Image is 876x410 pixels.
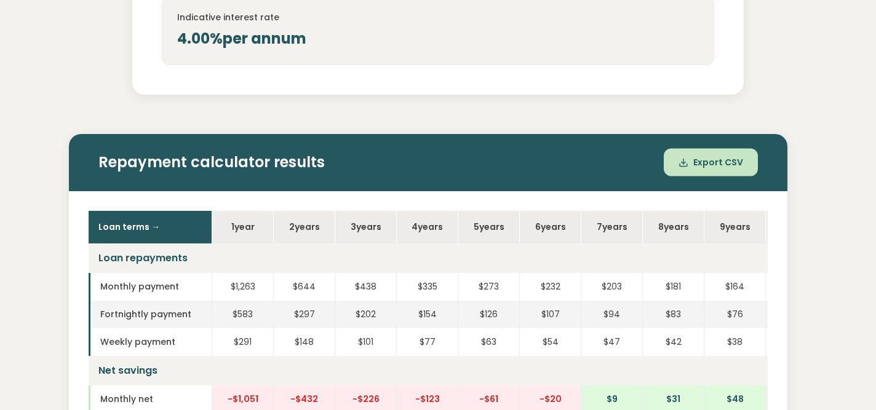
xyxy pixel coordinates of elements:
[704,211,765,243] th: 9 year s
[212,273,273,301] td: $1,263
[519,328,581,356] td: $54
[396,211,458,243] th: 4 year s
[177,12,699,23] h4: Indicative interest rate
[212,211,273,243] th: 1 year
[458,273,519,301] td: $273
[273,211,335,243] th: 2 year s
[581,211,642,243] th: 7 year s
[212,301,273,328] td: $583
[335,301,396,328] td: $202
[664,149,758,176] button: Export CSV
[642,273,704,301] td: $181
[89,243,827,273] td: Loan repayments
[765,328,827,356] td: $35
[519,211,581,243] th: 6 year s
[458,211,519,243] th: 5 year s
[704,328,765,356] td: $38
[519,301,581,328] td: $107
[98,154,758,171] h2: Repayment calculator results
[396,328,458,356] td: $77
[273,328,335,356] td: $148
[581,328,642,356] td: $47
[89,273,212,301] td: Monthly payment
[89,328,212,356] td: Weekly payment
[458,328,519,356] td: $63
[89,301,212,328] td: Fortnightly payment
[396,273,458,301] td: $335
[89,356,827,385] td: Net savings
[335,273,396,301] td: $438
[581,301,642,328] td: $94
[765,211,827,243] th: 10 year s
[273,273,335,301] td: $644
[765,273,827,301] td: $150
[642,301,704,328] td: $83
[212,328,273,356] td: $291
[704,301,765,328] td: $76
[396,301,458,328] td: $154
[581,273,642,301] td: $203
[273,301,335,328] td: $297
[177,28,699,50] div: 4.00% per annum
[89,211,212,243] th: Loan terms →
[335,211,396,243] th: 3 year s
[765,301,827,328] td: $69
[704,273,765,301] td: $164
[335,328,396,356] td: $101
[458,301,519,328] td: $126
[642,328,704,356] td: $42
[519,273,581,301] td: $232
[642,211,704,243] th: 8 year s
